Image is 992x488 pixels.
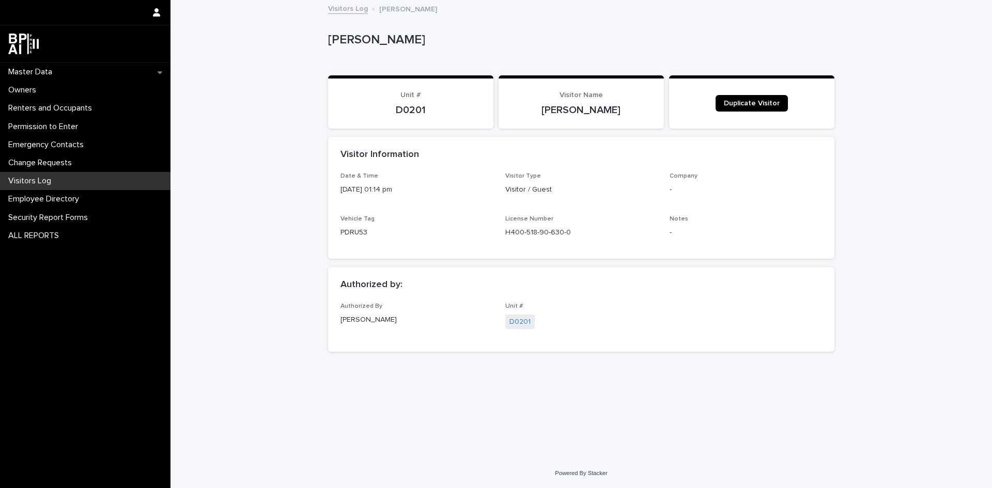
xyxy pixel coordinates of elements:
span: Unit # [505,303,523,309]
p: [PERSON_NAME] [340,314,493,325]
span: Authorized By [340,303,382,309]
p: Owners [4,85,44,95]
p: Change Requests [4,158,80,168]
span: Vehicle Tag [340,216,375,222]
h2: Visitor Information [340,149,419,161]
span: Notes [670,216,688,222]
p: Master Data [4,67,60,77]
h2: Authorized by: [340,279,402,291]
p: D0201 [340,104,481,116]
p: Visitors Log [4,176,59,186]
p: [PERSON_NAME] [379,3,437,14]
img: dwgmcNfxSF6WIOOXiGgu [8,34,39,54]
a: Duplicate Visitor [716,95,788,112]
span: Visitor Name [560,91,603,99]
p: H400-518-90-630-0 [505,227,658,238]
span: Duplicate Visitor [724,100,780,107]
span: Unit # [400,91,421,99]
p: Permission to Enter [4,122,86,132]
p: Visitor / Guest [505,184,658,195]
p: [PERSON_NAME] [328,33,830,48]
a: Powered By Stacker [555,470,607,476]
p: ALL REPORTS [4,231,67,241]
p: Renters and Occupants [4,103,100,113]
a: Visitors Log [328,2,368,14]
span: Company [670,173,698,179]
p: Emergency Contacts [4,140,92,150]
span: License Number [505,216,553,222]
p: [DATE] 01:14 pm [340,184,493,195]
p: - [670,227,822,238]
p: Security Report Forms [4,213,96,223]
p: PDRU53 [340,227,493,238]
p: Employee Directory [4,194,87,204]
p: - [670,184,822,195]
span: Visitor Type [505,173,541,179]
a: D0201 [509,317,531,327]
p: [PERSON_NAME] [511,104,652,116]
span: Date & Time [340,173,378,179]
